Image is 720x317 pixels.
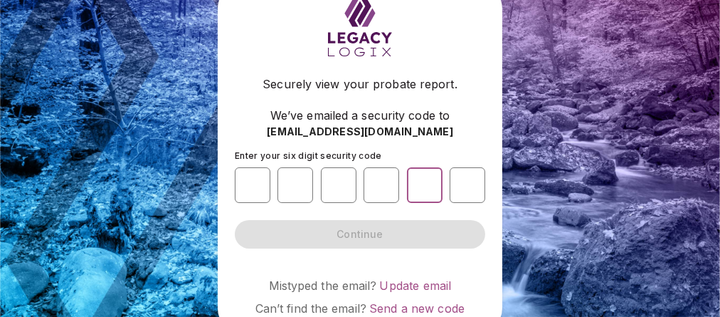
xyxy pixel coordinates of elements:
[369,301,465,316] a: Send a new code
[263,76,457,93] span: Securely view your probate report.
[270,107,450,124] span: We’ve emailed a security code to
[235,150,382,161] span: Enter your six digit security code
[267,125,453,139] span: [EMAIL_ADDRESS][DOMAIN_NAME]
[255,301,366,316] span: Can’t find the email?
[380,279,452,293] a: Update email
[269,279,377,293] span: Mistyped the email?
